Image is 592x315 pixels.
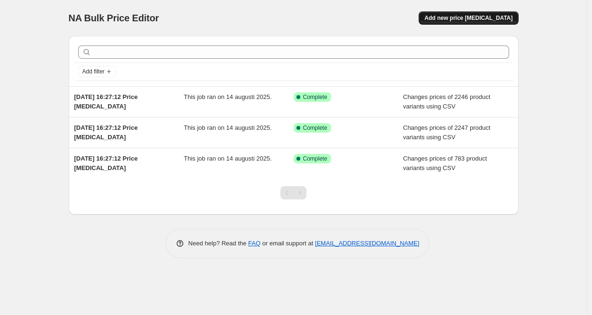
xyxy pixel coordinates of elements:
span: [DATE] 16:27:12 Price [MEDICAL_DATA] [74,124,138,141]
a: [EMAIL_ADDRESS][DOMAIN_NAME] [315,240,419,247]
span: Changes prices of 2246 product variants using CSV [403,93,490,110]
nav: Pagination [280,186,306,199]
span: Add filter [82,68,105,75]
span: Need help? Read the [188,240,249,247]
span: [DATE] 16:27:12 Price [MEDICAL_DATA] [74,93,138,110]
span: Changes prices of 783 product variants using CSV [403,155,487,171]
span: This job ran on 14 augusti 2025. [184,155,272,162]
span: Complete [303,124,327,132]
button: Add new price [MEDICAL_DATA] [419,11,518,25]
span: NA Bulk Price Editor [69,13,159,23]
span: Changes prices of 2247 product variants using CSV [403,124,490,141]
span: Complete [303,155,327,162]
span: Complete [303,93,327,101]
a: FAQ [248,240,260,247]
span: Add new price [MEDICAL_DATA] [424,14,512,22]
button: Add filter [78,66,116,77]
span: This job ran on 14 augusti 2025. [184,124,272,131]
span: or email support at [260,240,315,247]
span: This job ran on 14 augusti 2025. [184,93,272,100]
span: [DATE] 16:27:12 Price [MEDICAL_DATA] [74,155,138,171]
